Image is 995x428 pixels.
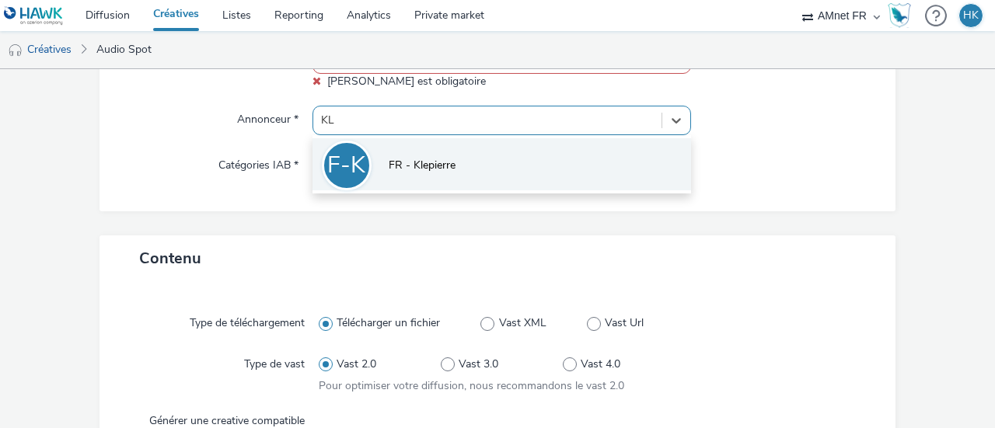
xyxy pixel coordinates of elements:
span: Vast 3.0 [459,357,498,372]
label: Annonceur * [231,106,305,127]
img: Hawk Academy [888,3,911,28]
a: Hawk Academy [888,3,917,28]
span: Contenu [139,248,201,269]
img: undefined Logo [4,6,64,26]
span: Vast 2.0 [337,357,376,372]
span: FR - Klepierre [389,158,456,173]
span: Vast 4.0 [581,357,620,372]
label: Catégories IAB * [212,151,305,173]
label: Type de vast [238,350,311,372]
span: [PERSON_NAME] est obligatoire [327,74,486,89]
label: Type de téléchargement [183,309,311,331]
a: Audio Spot [89,31,159,68]
span: Télécharger un fichier [337,315,440,331]
span: Vast XML [499,315,546,331]
div: F-K [327,144,365,187]
div: HK [963,4,979,27]
span: Vast Url [605,315,644,331]
img: audio [8,43,23,58]
span: Pour optimiser votre diffusion, nous recommandons le vast 2.0 [319,378,624,393]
